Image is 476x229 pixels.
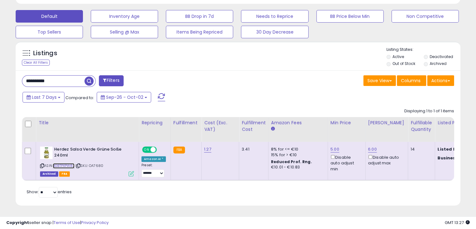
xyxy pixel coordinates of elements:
[59,171,70,177] span: FBA
[40,146,134,176] div: ASIN:
[156,147,166,152] span: OFF
[141,120,168,126] div: Repricing
[91,26,158,38] button: Selling @ Max
[173,146,185,153] small: FBA
[241,10,308,23] button: Needs to Reprice
[53,163,74,168] a: B0BTPXPW8J
[38,120,136,126] div: Title
[6,220,29,226] strong: Copyright
[97,92,151,103] button: Sep-26 - Oct-02
[427,75,454,86] button: Actions
[65,95,94,101] span: Compared to:
[22,60,50,66] div: Clear All Filters
[271,146,323,152] div: 8% for <= €10
[166,26,233,38] button: Items Being Repriced
[316,10,384,23] button: BB Price Below Min
[404,108,454,114] div: Displaying 1 to 1 of 1 items
[204,120,236,133] div: Cost (Exc. VAT)
[429,54,453,59] label: Deactivated
[23,92,64,103] button: Last 7 Days
[99,75,123,86] button: Filters
[386,47,460,53] p: Listing States:
[141,163,166,177] div: Preset:
[242,146,264,152] div: 3.41
[271,165,323,170] div: €10.01 - €10.83
[330,146,339,152] a: 5.00
[106,94,143,100] span: Sep-26 - Oct-02
[271,120,325,126] div: Amazon Fees
[204,146,211,152] a: 1.27
[27,189,72,195] span: Show: entries
[271,152,323,158] div: 15% for > €10
[81,220,109,226] a: Privacy Policy
[429,61,446,66] label: Archived
[143,147,151,152] span: ON
[397,75,426,86] button: Columns
[242,120,266,133] div: Fulfillment Cost
[392,10,459,23] button: Non Competitive
[75,163,103,168] span: | SKU: OA7680
[40,146,53,159] img: 41+ABBEJVoL._SL40_.jpg
[54,220,80,226] a: Terms of Use
[368,154,403,166] div: Disable auto adjust max
[368,120,405,126] div: [PERSON_NAME]
[40,171,58,177] span: Listings that have been deleted from Seller Central
[271,159,312,164] b: Reduced Prof. Rng.
[330,154,361,172] div: Disable auto adjust min
[271,126,275,132] small: Amazon Fees.
[166,10,233,23] button: BB Drop in 7d
[241,26,308,38] button: 30 Day Decrease
[438,155,472,161] b: Business Price:
[368,146,377,152] a: 6.00
[330,120,363,126] div: Min Price
[411,146,430,152] div: 14
[32,94,57,100] span: Last 7 Days
[54,146,130,160] b: Herdez Salsa Verde Grüne Soße 240ml
[445,220,470,226] span: 2025-10-10 13:27 GMT
[392,54,404,59] label: Active
[141,156,166,162] div: Amazon AI *
[438,146,466,152] b: Listed Price:
[392,61,415,66] label: Out of Stock
[363,75,396,86] button: Save View
[173,120,199,126] div: Fulfillment
[16,10,83,23] button: Default
[16,26,83,38] button: Top Sellers
[91,10,158,23] button: Inventory Age
[401,77,421,84] span: Columns
[33,49,57,58] h5: Listings
[411,120,432,133] div: Fulfillable Quantity
[6,220,109,226] div: seller snap | |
